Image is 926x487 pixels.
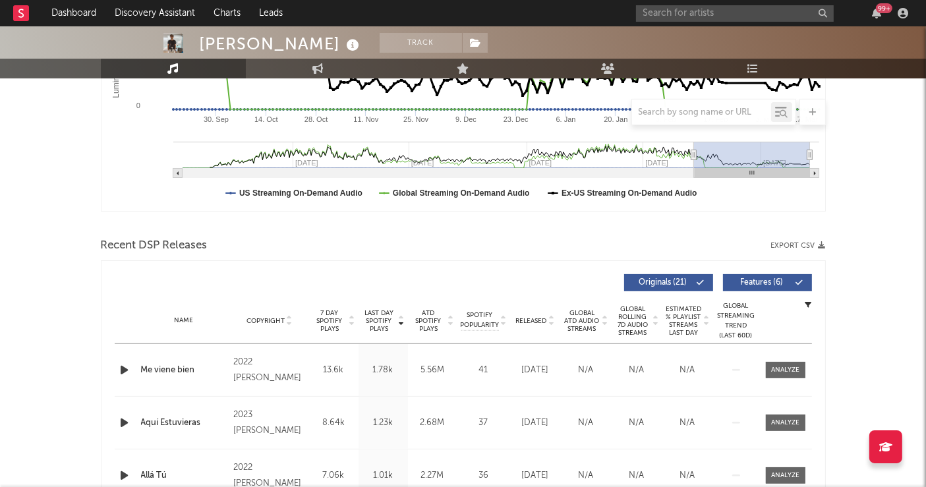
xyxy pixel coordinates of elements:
div: 1.23k [362,416,405,430]
div: 8.64k [312,416,355,430]
text: Ex-US Streaming On-Demand Audio [562,188,697,198]
div: N/A [564,416,608,430]
div: 13.6k [312,364,355,377]
div: N/A [564,469,608,482]
div: Global Streaming Trend (Last 60D) [716,301,756,341]
span: Released [516,317,547,325]
div: N/A [615,469,659,482]
a: Allá Tú [141,469,227,482]
input: Search by song name or URL [632,107,771,118]
div: N/A [666,469,710,482]
div: 5.56M [411,364,454,377]
div: 1.01k [362,469,405,482]
div: N/A [615,416,659,430]
span: Global ATD Audio Streams [564,309,600,333]
div: 2022 [PERSON_NAME] [233,355,305,386]
span: ATD Spotify Plays [411,309,446,333]
text: US Streaming On-Demand Audio [239,188,362,198]
span: Spotify Popularity [460,310,499,330]
button: Originals(21) [624,274,713,291]
div: 99 + [876,3,892,13]
div: N/A [666,416,710,430]
div: N/A [666,364,710,377]
div: [DATE] [513,416,558,430]
div: 36 [461,469,507,482]
span: Last Day Spotify Plays [362,309,397,333]
div: N/A [564,364,608,377]
div: 7.06k [312,469,355,482]
span: Originals ( 21 ) [633,279,693,287]
button: Track [380,33,462,53]
a: Me viene bien [141,364,227,377]
div: [PERSON_NAME] [200,33,363,55]
div: 41 [461,364,507,377]
span: Recent DSP Releases [101,238,208,254]
div: [DATE] [513,469,558,482]
div: N/A [615,364,659,377]
input: Search for artists [636,5,834,22]
span: Global Rolling 7D Audio Streams [615,305,651,337]
div: 37 [461,416,507,430]
button: Export CSV [771,242,826,250]
text: Global Streaming On-Demand Audio [392,188,529,198]
button: 99+ [872,8,881,18]
div: 2023 [PERSON_NAME] [233,407,305,439]
div: 2.27M [411,469,454,482]
a: Aquí Estuvieras [141,416,227,430]
text: Luminate Daily Streams [111,14,120,98]
span: Estimated % Playlist Streams Last Day [666,305,702,337]
span: Features ( 6 ) [732,279,792,287]
div: Name [141,316,227,326]
div: [DATE] [513,364,558,377]
div: 2.68M [411,416,454,430]
button: Features(6) [723,274,812,291]
span: Copyright [246,317,285,325]
span: 7 Day Spotify Plays [312,309,347,333]
div: 1.78k [362,364,405,377]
